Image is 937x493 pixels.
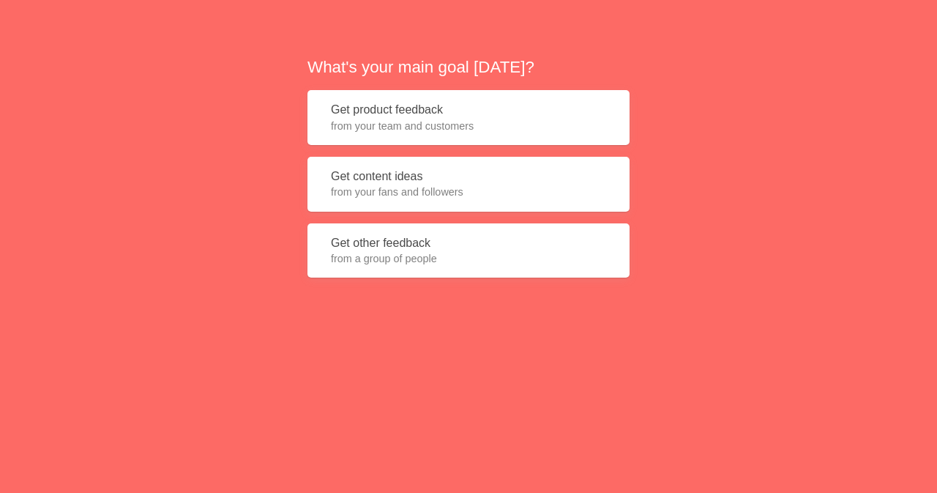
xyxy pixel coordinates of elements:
[331,119,606,133] span: from your team and customers
[307,157,630,212] button: Get content ideasfrom your fans and followers
[307,56,630,78] h2: What's your main goal [DATE]?
[331,251,606,266] span: from a group of people
[307,223,630,278] button: Get other feedbackfrom a group of people
[307,90,630,145] button: Get product feedbackfrom your team and customers
[331,185,606,199] span: from your fans and followers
